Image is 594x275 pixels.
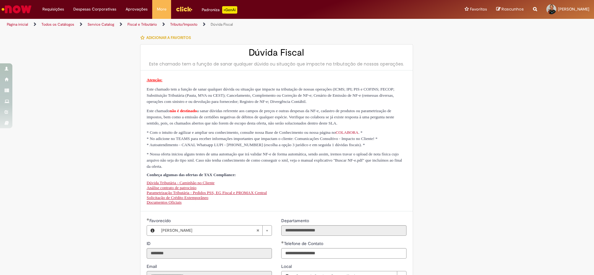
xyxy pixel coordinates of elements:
span: Necessários - Favorecido [149,218,172,223]
a: Tributo/Imposto [170,22,197,27]
span: Adicionar a Favoritos [146,35,191,40]
span: Local [281,264,293,269]
span: [PERSON_NAME] [558,6,589,12]
span: Este chamado tem a função de sanar qualquer dúvida ou situação que impacte na tributação de nossa... [147,87,394,104]
a: Documentos Oficiais [147,200,182,205]
span: Rascunhos [501,6,524,12]
span: Obrigatório Preenchido [281,241,284,243]
label: Somente leitura - Email [147,263,158,269]
span: * No adicione no TEAMS para receber informações importantes que impactam o cliente: Comunicações ... [147,136,377,141]
span: * Autoatendimento - CANAL Whatsapp LUPI - [PHONE_NUMBER] (escolha a opção 3 jurídico e em seguida... [147,142,365,147]
img: ServiceNow [1,3,32,15]
ul: Trilhas de página [5,19,391,30]
button: Favorecido, Visualizar este registro Simone Ferreira De Queiroz [147,226,158,235]
a: Dúvida Tributária - Caminhão no Cliente [147,180,215,185]
span: Telefone de Contato [284,241,325,246]
div: Este chamado tem a função de sanar qualquer dúvida ou situação que impacte na tributação de nossa... [147,61,407,67]
label: Somente leitura - Departamento [281,218,310,224]
a: Service Catalog [88,22,114,27]
a: Todos os Catálogos [41,22,74,27]
a: [PERSON_NAME]Limpar campo Favorecido [158,226,272,235]
span: * Nossa oferta iniciou alguns testes de uma automação que irá validar NF-e de forma automática, s... [147,152,402,169]
label: Somente leitura - ID [147,240,152,247]
span: Aprovações [126,6,148,12]
input: ID [147,248,272,259]
span: [PERSON_NAME] [161,226,256,235]
span: Favoritos [470,6,487,12]
a: Dúvida Fiscal [211,22,233,27]
a: Fiscal e Tributário [127,22,157,27]
span: não é destinado [170,108,197,113]
span: Requisições [42,6,64,12]
a: Solicitação de Crédito Extemporâneo [147,195,209,200]
abbr: Limpar campo Favorecido [253,226,262,235]
button: Adicionar a Favoritos [140,31,194,44]
input: Departamento [281,225,407,236]
h2: Dúvida Fiscal [147,48,407,58]
span: Despesas Corporativas [73,6,116,12]
div: Padroniza [202,6,237,14]
input: Telefone de Contato [281,248,407,259]
a: Parametrização Tributária - Pedidos PSS, EG Fiscal e PROMAX Central [147,190,267,195]
span: Somente leitura - Email [147,264,158,269]
p: +GenAi [222,6,237,14]
span: More [157,6,166,12]
span: Conheça algumas das ofertas de TAX Compliance: [147,172,236,177]
span: Obrigatório Preenchido [147,218,149,221]
a: Página inicial [7,22,28,27]
span: * Com o intuito de agilizar e ampliar seu conhecimento, consulte nossa Base de Conhecimento ou no... [147,130,363,135]
span: Atenção: [147,78,162,82]
a: COLABORA [336,130,358,135]
img: click_logo_yellow_360x200.png [176,4,192,14]
span: Este chamado a sanar dúvidas referente aos campos de preços e outras despesas da NF-e, cadastro d... [147,108,394,125]
a: Análise contrato de patrocínio [147,185,196,190]
a: Rascunhos [496,6,524,12]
